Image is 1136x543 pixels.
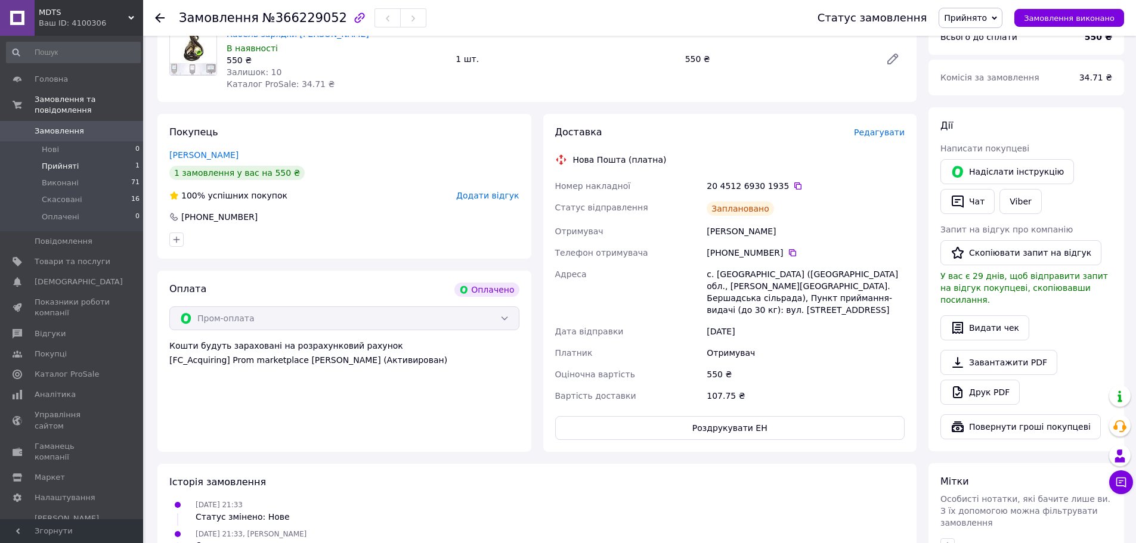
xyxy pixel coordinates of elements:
div: [PHONE_NUMBER] [180,211,259,223]
span: 34.71 ₴ [1079,73,1112,82]
span: Доставка [555,126,602,138]
span: Адреса [555,269,587,279]
a: Друк PDF [940,380,1020,405]
div: Статус змінено: Нове [196,511,290,523]
button: Роздрукувати ЕН [555,416,905,440]
div: [PHONE_NUMBER] [707,247,905,259]
span: Вартість доставки [555,391,636,401]
span: Замовлення [179,11,259,25]
span: Додати відгук [456,191,519,200]
div: Оплачено [454,283,519,297]
span: [DATE] 21:33 [196,501,243,509]
span: Дії [940,120,953,131]
span: Запит на відгук про компанію [940,225,1073,234]
span: 1 [135,161,140,172]
span: Залишок: 10 [227,67,281,77]
span: Аналітика [35,389,76,400]
span: У вас є 29 днів, щоб відправити запит на відгук покупцеві, скопіювавши посилання. [940,271,1108,305]
button: Чат з покупцем [1109,470,1133,494]
div: 1 замовлення у вас на 550 ₴ [169,166,305,180]
span: [DATE] 21:33, [PERSON_NAME] [196,530,307,538]
span: Гаманець компанії [35,441,110,463]
span: Замовлення виконано [1024,14,1115,23]
button: Видати чек [940,315,1029,340]
div: [PERSON_NAME] [704,221,907,242]
span: Покупці [35,349,67,359]
span: №366229052 [262,11,347,25]
div: Заплановано [707,201,774,216]
span: Виконані [42,178,79,188]
div: 107.75 ₴ [704,385,907,407]
span: Прийнято [944,13,987,23]
span: Прийняті [42,161,79,172]
a: Редагувати [881,47,905,71]
span: Замовлення [35,126,84,136]
span: Скасовані [42,194,82,205]
span: Маркет [35,472,65,483]
span: Повідомлення [35,236,92,247]
span: Оціночна вартість [555,370,635,379]
span: Телефон отримувача [555,248,648,257]
span: Редагувати [854,128,905,137]
span: [DEMOGRAPHIC_DATA] [35,277,123,287]
span: Платник [555,348,593,358]
div: Повернутися назад [155,12,165,24]
span: Нові [42,144,59,155]
div: Отримувач [704,342,907,364]
a: [PERSON_NAME] [169,150,239,160]
span: Статус відправлення [555,203,648,212]
button: Надіслати інструкцію [940,159,1074,184]
span: Каталог ProSale [35,369,99,380]
div: 1 шт. [451,51,680,67]
span: Покупець [169,126,218,138]
div: 550 ₴ [704,364,907,385]
span: Комісія за замовлення [940,73,1039,82]
button: Замовлення виконано [1014,9,1124,27]
span: Показники роботи компанії [35,297,110,318]
div: Ваш ID: 4100306 [39,18,143,29]
span: 71 [131,178,140,188]
b: 550 ₴ [1085,32,1112,42]
div: [DATE] [704,321,907,342]
div: Нова Пошта (платна) [570,154,670,166]
input: Пошук [6,42,141,63]
img: Кабель зарядки Nokta Makro [170,29,216,75]
div: 20 4512 6930 1935 [707,180,905,192]
span: Замовлення та повідомлення [35,94,143,116]
span: Написати покупцеві [940,144,1029,153]
button: Повернути гроші покупцеві [940,414,1101,439]
span: Відгуки [35,328,66,339]
span: Оплачені [42,212,79,222]
button: Скопіювати запит на відгук [940,240,1101,265]
span: Особисті нотатки, які бачите лише ви. З їх допомогою можна фільтрувати замовлення [940,494,1110,528]
span: Дата відправки [555,327,624,336]
div: Кошти будуть зараховані на розрахунковий рахунок [169,340,519,366]
span: MDTS [39,7,128,18]
span: Головна [35,74,68,85]
span: Мітки [940,476,969,487]
a: Завантажити PDF [940,350,1057,375]
span: Всього до сплати [940,32,1017,42]
div: [FC_Acquiring] Prom marketplace [PERSON_NAME] (Активирован) [169,354,519,366]
span: Налаштування [35,492,95,503]
span: 0 [135,212,140,222]
div: Статус замовлення [818,12,927,24]
div: с. [GEOGRAPHIC_DATA] ([GEOGRAPHIC_DATA] обл., [PERSON_NAME][GEOGRAPHIC_DATA]. Бершадська сільрада... [704,263,907,321]
span: Товари та послуги [35,256,110,267]
a: Viber [999,189,1041,214]
span: Управління сайтом [35,409,110,431]
span: 0 [135,144,140,155]
button: Чат [940,189,995,214]
div: успішних покупок [169,190,287,201]
span: Отримувач [555,226,603,236]
a: Кабель зарядки [PERSON_NAME] [227,29,369,39]
span: Оплата [169,283,206,294]
span: Номер накладної [555,181,631,191]
span: 100% [181,191,205,200]
span: Історія замовлення [169,476,266,488]
span: Каталог ProSale: 34.71 ₴ [227,79,335,89]
div: 550 ₴ [680,51,876,67]
div: 550 ₴ [227,54,446,66]
span: 16 [131,194,140,205]
span: В наявності [227,44,278,53]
